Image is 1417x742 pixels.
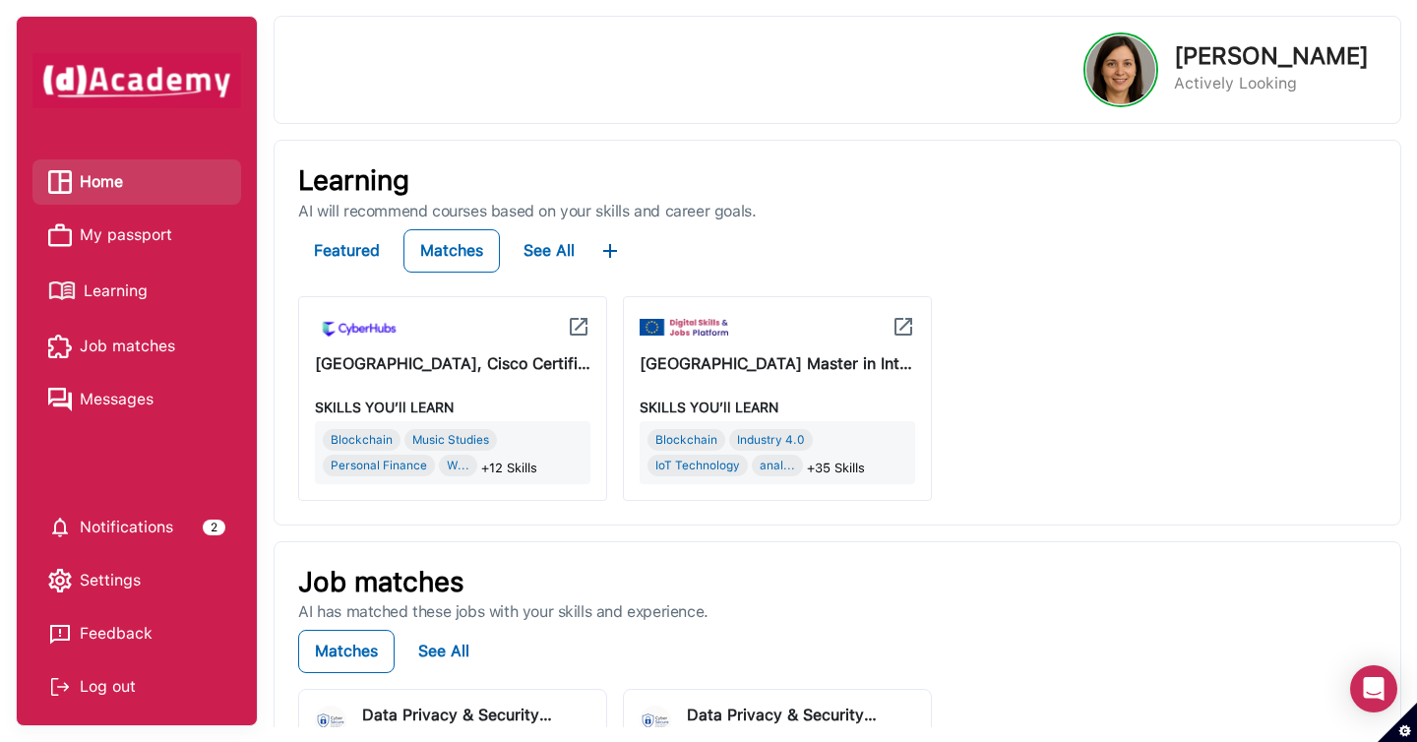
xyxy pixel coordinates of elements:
[404,429,497,451] div: Music Studies
[315,706,346,737] img: jobi
[314,237,380,265] div: Featured
[418,638,469,665] div: See All
[48,569,72,592] img: setting
[640,319,728,336] img: icon
[640,350,915,378] div: University of Pavia Master in International Business and Entrepreneurship
[439,455,477,476] div: W...
[598,239,622,263] img: ...
[48,672,225,702] div: Log out
[403,229,500,273] button: Matches
[1174,44,1369,68] p: [PERSON_NAME]
[647,455,748,476] div: IoT Technology
[80,513,173,542] span: Notifications
[420,237,483,265] div: Matches
[80,220,172,250] span: My passport
[298,566,1377,599] p: Job matches
[1174,72,1369,95] p: Actively Looking
[48,170,72,194] img: Home icon
[48,332,225,361] a: Job matches iconJob matches
[323,455,435,476] div: Personal Finance
[80,167,123,197] span: Home
[48,385,225,414] a: Messages iconMessages
[84,277,148,306] span: Learning
[640,706,671,737] img: jobi
[298,602,1377,622] p: AI has matched these jobs with your skills and experience.
[80,385,154,414] span: Messages
[80,566,141,595] span: Settings
[807,455,865,482] span: +35 Skills
[32,53,241,108] img: dAcademy
[48,335,72,358] img: Job matches icon
[508,229,590,273] button: See All
[687,706,915,724] div: Data Privacy & Security Analyst
[48,223,72,247] img: My passport icon
[48,516,72,539] img: setting
[1086,35,1155,104] img: Profile
[48,388,72,411] img: Messages icon
[48,220,225,250] a: My passport iconMy passport
[892,315,915,339] img: icon
[298,202,1377,221] p: AI will recommend courses based on your skills and career goals.
[48,675,72,699] img: Log out
[323,429,400,451] div: Blockchain
[48,619,225,649] a: Feedback
[647,429,725,451] div: Blockchain
[48,167,225,197] a: Home iconHome
[481,455,537,482] span: +12 Skills
[402,630,485,673] button: See All
[640,394,915,421] div: SKILLS YOU’ll LEARN
[48,274,76,308] img: Learning icon
[315,394,590,421] div: SKILLS YOU’ll LEARN
[203,520,225,535] div: 2
[80,332,175,361] span: Job matches
[315,638,378,665] div: Matches
[362,706,590,724] div: Data Privacy & Security Analyst
[48,622,72,646] img: feedback
[298,164,1377,198] p: Learning
[567,315,590,339] img: icon
[298,630,395,673] button: Matches
[315,313,403,345] img: icon
[298,229,396,273] button: Featured
[1350,665,1397,712] div: Open Intercom Messenger
[1378,703,1417,742] button: Set cookie preferences
[729,429,813,451] div: Industry 4.0
[315,350,590,378] div: University of Macedonia, Cisco Certified Network Associate v7 & CyberOps Associate
[752,455,803,476] div: anal...
[524,237,575,265] div: See All
[48,274,225,308] a: Learning iconLearning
